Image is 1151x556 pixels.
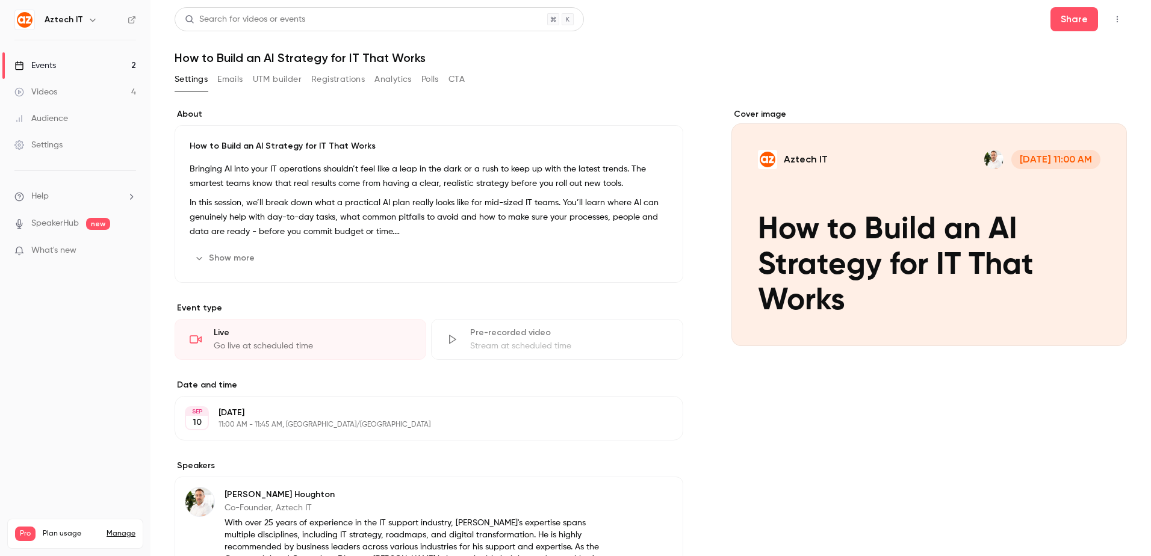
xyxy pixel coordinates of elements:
label: About [175,108,683,120]
div: Go live at scheduled time [214,340,411,352]
a: Manage [107,529,135,539]
button: Emails [217,70,243,89]
div: Videos [14,86,57,98]
section: Cover image [731,108,1127,346]
button: Polls [421,70,439,89]
span: Pro [15,527,36,541]
p: Bringing AI into your IT operations shouldn’t feel like a leap in the dark or a rush to keep up w... [190,162,668,191]
button: Settings [175,70,208,89]
p: [PERSON_NAME] Houghton [225,489,605,501]
div: SEP [186,407,208,416]
div: Pre-recorded videoStream at scheduled time [431,319,683,360]
button: Analytics [374,70,412,89]
div: Live [214,327,411,339]
div: LiveGo live at scheduled time [175,319,426,360]
div: Events [14,60,56,72]
p: Co-Founder, Aztech IT [225,502,605,514]
p: How to Build an AI Strategy for IT That Works [190,140,668,152]
span: Plan usage [43,529,99,539]
span: Help [31,190,49,203]
div: Settings [14,139,63,151]
a: SpeakerHub [31,217,79,230]
img: Sean Houghton [185,487,214,516]
p: 11:00 AM - 11:45 AM, [GEOGRAPHIC_DATA]/[GEOGRAPHIC_DATA] [219,420,619,430]
button: UTM builder [253,70,302,89]
label: Speakers [175,460,683,472]
button: Share [1050,7,1098,31]
p: Event type [175,302,683,314]
button: Show more [190,249,262,268]
img: Aztech IT [15,10,34,29]
div: Pre-recorded video [470,327,668,339]
h1: How to Build an AI Strategy for IT That Works [175,51,1127,65]
span: new [86,218,110,230]
div: Search for videos or events [185,13,305,26]
p: [DATE] [219,407,619,419]
button: CTA [448,70,465,89]
h6: Aztech IT [45,14,83,26]
span: What's new [31,244,76,257]
li: help-dropdown-opener [14,190,136,203]
button: Registrations [311,70,365,89]
p: In this session, we’ll break down what a practical AI plan really looks like for mid-sized IT tea... [190,196,668,239]
div: Audience [14,113,68,125]
label: Cover image [731,108,1127,120]
label: Date and time [175,379,683,391]
p: 10 [193,416,202,428]
div: Stream at scheduled time [470,340,668,352]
